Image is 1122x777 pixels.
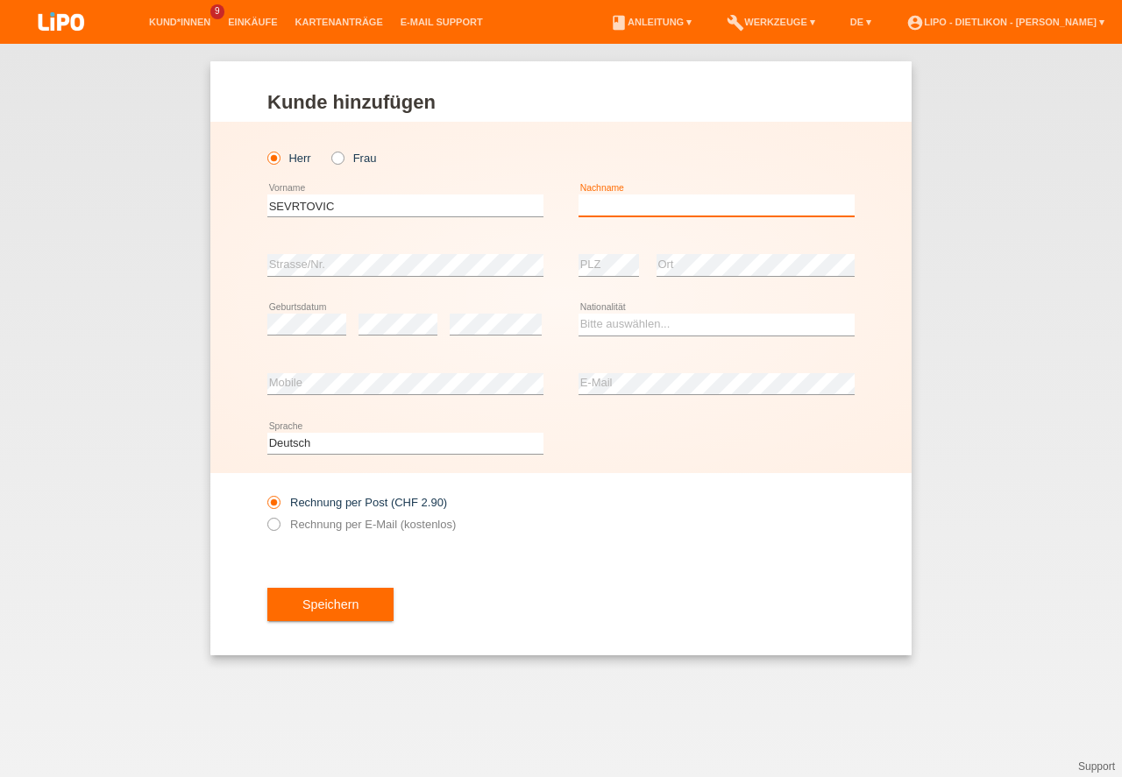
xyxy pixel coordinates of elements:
[267,152,279,163] input: Herr
[302,597,359,611] span: Speichern
[267,496,447,509] label: Rechnung per Post (CHF 2.90)
[267,588,394,621] button: Speichern
[331,152,343,163] input: Frau
[727,14,744,32] i: build
[267,518,279,540] input: Rechnung per E-Mail (kostenlos)
[267,152,311,165] label: Herr
[140,17,219,27] a: Kund*innen
[267,496,279,518] input: Rechnung per Post (CHF 2.90)
[331,152,376,165] label: Frau
[219,17,286,27] a: Einkäufe
[898,17,1113,27] a: account_circleLIPO - Dietlikon - [PERSON_NAME] ▾
[610,14,628,32] i: book
[18,36,105,49] a: LIPO pay
[601,17,700,27] a: bookAnleitung ▾
[267,518,456,531] label: Rechnung per E-Mail (kostenlos)
[718,17,824,27] a: buildWerkzeuge ▾
[392,17,492,27] a: E-Mail Support
[906,14,924,32] i: account_circle
[1078,760,1115,773] a: Support
[210,4,224,19] span: 9
[841,17,880,27] a: DE ▾
[287,17,392,27] a: Kartenanträge
[267,91,855,113] h1: Kunde hinzufügen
